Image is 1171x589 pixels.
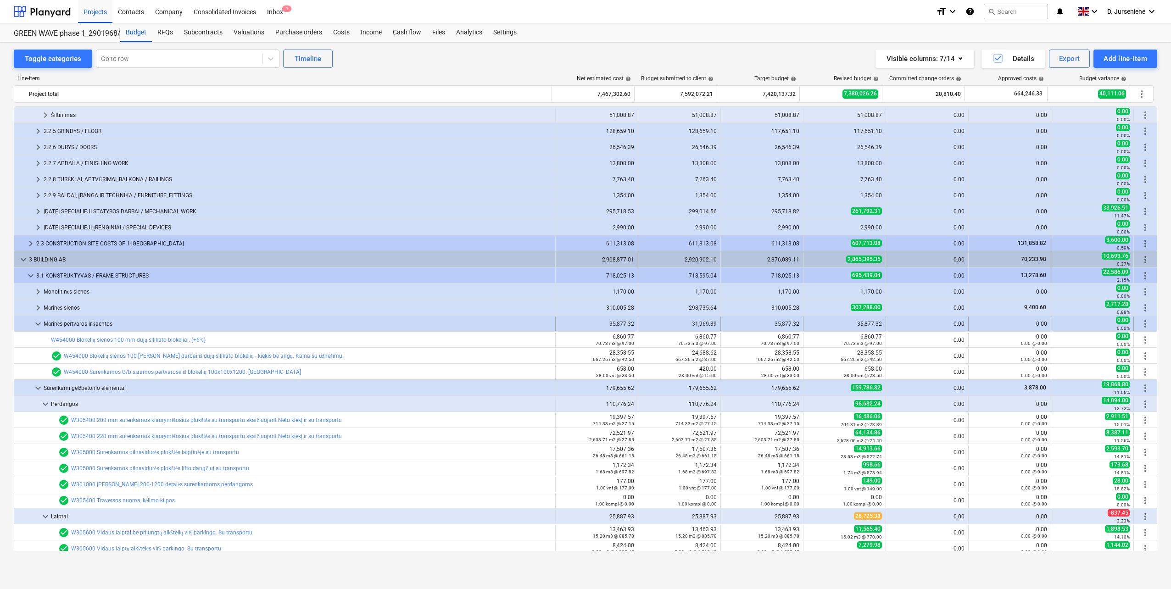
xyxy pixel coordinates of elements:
div: 7,763.40 [807,176,882,183]
span: 70,233.98 [1020,256,1047,262]
a: W305600 Vidaus laiptai be prijungtų aikštelių virš parkingo. Su transportu [71,529,252,536]
div: Cash flow [387,23,427,42]
span: keyboard_arrow_right [33,286,44,297]
div: 26,546.39 [725,144,799,150]
div: 6,860.77 [807,333,882,346]
div: 2.2.6 DURYS / DOORS [44,140,552,155]
div: 7,263.40 [642,176,717,183]
div: Budget submitted to client [641,75,714,82]
span: More actions [1140,383,1151,394]
div: 0.00 [972,224,1047,231]
span: More actions [1140,463,1151,474]
div: 2,990.00 [807,224,882,231]
div: 1,170.00 [642,289,717,295]
small: 3.15% [1117,278,1130,283]
div: 7,763.40 [725,176,799,183]
div: 0.00 [972,333,1047,346]
div: 611,313.08 [559,240,634,247]
div: 7,592,072.21 [638,87,713,101]
div: 0.00 [972,176,1047,183]
div: 3 BUILDING AB [29,252,552,267]
span: keyboard_arrow_right [33,222,44,233]
div: 0.00 [890,160,965,167]
div: 31,969.39 [642,321,717,327]
span: keyboard_arrow_right [33,302,44,313]
div: 2,908,877.01 [559,256,634,263]
span: keyboard_arrow_right [33,190,44,201]
span: More actions [1140,447,1151,458]
span: More actions [1140,415,1151,426]
span: More actions [1140,174,1151,185]
small: 11.47% [1114,213,1130,218]
span: More actions [1140,543,1151,554]
span: 0.00 [1116,317,1130,324]
span: keyboard_arrow_right [33,174,44,185]
a: W305600 Vidaus laiptų aikštelės virš parkingo. Su transportu [71,545,221,552]
div: 51,008.87 [559,112,634,118]
div: 1,170.00 [807,289,882,295]
span: More actions [1140,334,1151,345]
div: 7,420,137.32 [721,87,796,101]
span: More actions [1140,158,1151,169]
div: 611,313.08 [725,240,799,247]
span: 40,111.06 [1098,89,1126,98]
small: 28.00 vnt @ 23.50 [844,373,882,378]
span: search [988,8,995,15]
div: 0.00 [972,289,1047,295]
span: help [1119,76,1126,82]
button: Timeline [283,50,333,68]
div: Šiltinimas [51,108,552,122]
small: 0.88% [1117,310,1130,315]
a: W305400 200 mm surenkamos kiaurymėtosios plokštės su transportu skaičiuojant Neto kiekį ir su tra... [71,417,342,423]
div: Approved costs [998,75,1044,82]
span: keyboard_arrow_down [33,318,44,329]
div: Details [993,53,1034,65]
span: 1 [282,6,291,12]
div: 0.00 [890,305,965,311]
span: More actions [1140,222,1151,233]
div: 7,467,302.60 [556,87,630,101]
span: help [789,76,796,82]
div: 2.2.7 APDAILA / FINISHING WORK [44,156,552,171]
span: More actions [1140,286,1151,297]
span: D. Jurseniene [1107,8,1145,15]
span: help [624,76,631,82]
small: 28.00 vnt @ 23.50 [596,373,634,378]
div: 298,735.64 [642,305,717,311]
span: 22,586.09 [1102,268,1130,276]
div: 1,170.00 [725,289,799,295]
div: 6,860.77 [642,333,717,346]
div: 28,358.55 [559,350,634,362]
div: 28,358.55 [807,350,882,362]
div: Add line-item [1104,53,1147,65]
span: 0.00 [1116,333,1130,340]
span: More actions [1140,511,1151,522]
span: 13,278.60 [1020,272,1047,278]
small: 0.00 @ 0.00 [1021,373,1047,378]
div: 6,860.77 [725,333,799,346]
span: More actions [1140,431,1151,442]
small: 0.00 @ 0.00 [1021,341,1047,346]
button: Add line-item [1093,50,1157,68]
small: 0.00% [1117,197,1130,202]
div: 6,860.77 [559,333,634,346]
small: 28.00 vnt @ 15.00 [679,373,717,378]
div: Subcontracts [178,23,228,42]
span: More actions [1140,318,1151,329]
div: 3.1 KONSTRUKTYVAS / FRAME STRUCTURES [36,268,552,283]
a: Analytics [451,23,488,42]
a: W454000 Surenkamos G/b sąramos pertvarose iš blokelių 100x100x1200. [GEOGRAPHIC_DATA] [64,369,301,375]
span: keyboard_arrow_down [25,270,36,281]
small: 667.26 m2 @ 37.00 [675,357,717,362]
span: More actions [1140,270,1151,281]
a: W305000 Surenkamos pilnavidurės plokštės laiptinėje su transportu [71,449,239,456]
a: Costs [328,23,355,42]
span: keyboard_arrow_down [40,399,51,410]
span: More actions [1140,238,1151,249]
div: 658.00 [559,366,634,378]
span: 0.00 [1116,172,1130,179]
div: Target budget [754,75,796,82]
span: 307,288.00 [851,304,882,311]
button: Export [1049,50,1090,68]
